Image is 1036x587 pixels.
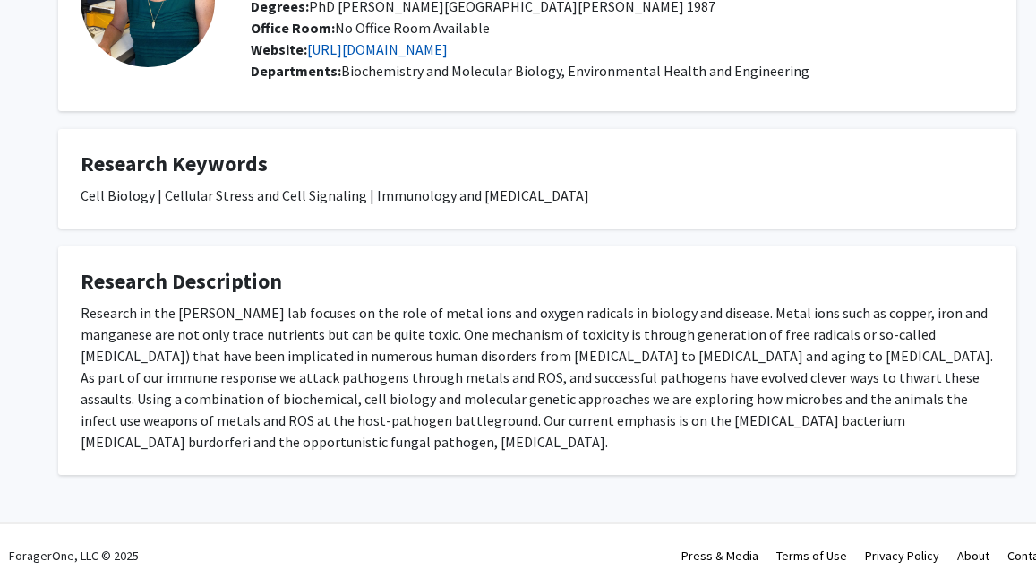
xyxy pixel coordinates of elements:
a: Privacy Policy [865,548,939,564]
b: Departments: [251,62,341,80]
div: Cell Biology | Cellular Stress and Cell Signaling | Immunology and [MEDICAL_DATA] [81,185,994,206]
div: Research in the [PERSON_NAME] lab focuses on the role of metal ions and oxygen radicals in biolog... [81,302,994,453]
b: Website: [251,40,307,58]
iframe: Chat [13,506,76,574]
div: ForagerOne, LLC © 2025 [9,524,139,587]
a: Opens in a new tab [307,40,448,58]
a: Press & Media [681,548,758,564]
span: No Office Room Available [251,19,490,37]
h4: Research Description [81,269,994,295]
a: About [957,548,989,564]
span: Biochemistry and Molecular Biology, Environmental Health and Engineering [341,62,809,80]
h4: Research Keywords [81,151,994,177]
b: Office Room: [251,19,335,37]
a: Terms of Use [776,548,847,564]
